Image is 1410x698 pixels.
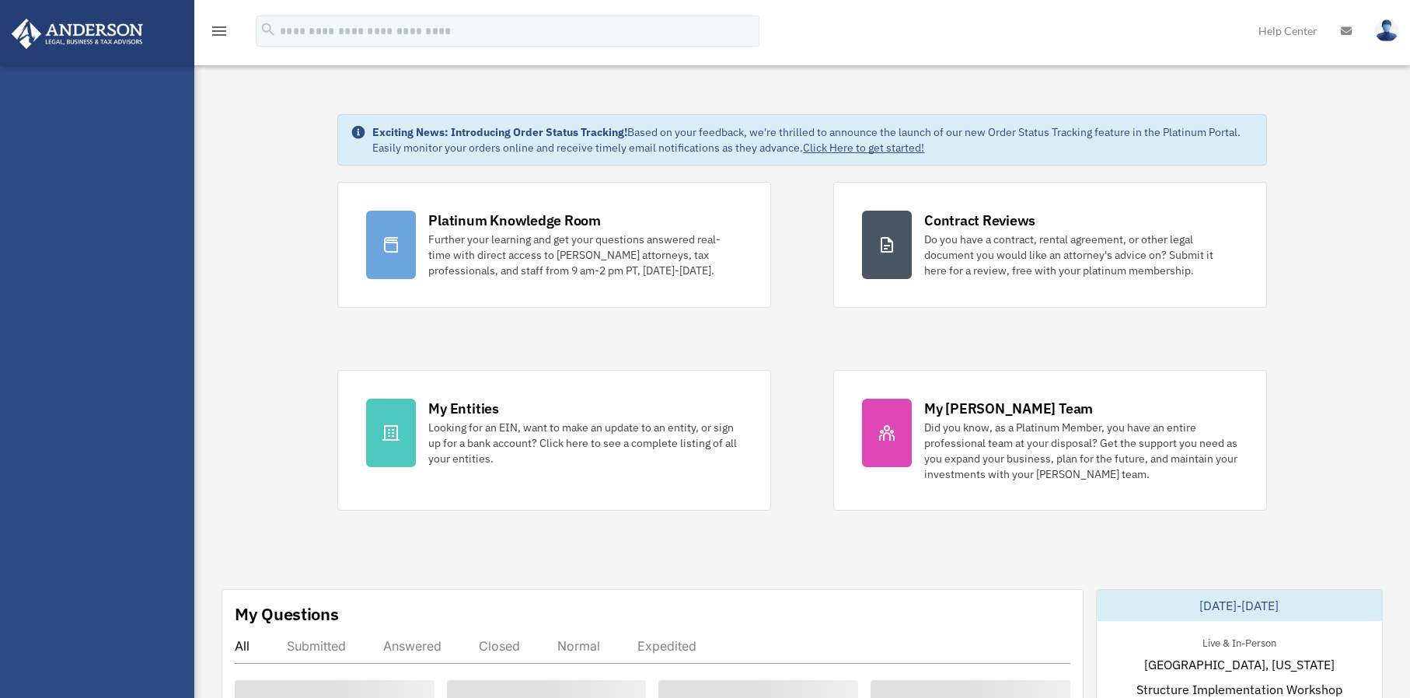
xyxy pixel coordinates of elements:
a: My [PERSON_NAME] Team Did you know, as a Platinum Member, you have an entire professional team at... [833,370,1267,511]
a: menu [210,27,229,40]
div: Did you know, as a Platinum Member, you have an entire professional team at your disposal? Get th... [924,420,1238,482]
div: Normal [557,638,600,654]
i: menu [210,22,229,40]
div: Platinum Knowledge Room [428,211,601,230]
a: Platinum Knowledge Room Further your learning and get your questions answered real-time with dire... [337,182,771,308]
a: My Entities Looking for an EIN, want to make an update to an entity, or sign up for a bank accoun... [337,370,771,511]
div: My Entities [428,399,498,418]
i: search [260,21,277,38]
img: User Pic [1375,19,1398,42]
div: Based on your feedback, we're thrilled to announce the launch of our new Order Status Tracking fe... [372,124,1253,155]
strong: Exciting News: Introducing Order Status Tracking! [372,125,627,139]
div: Closed [479,638,520,654]
div: All [235,638,250,654]
div: Do you have a contract, rental agreement, or other legal document you would like an attorney's ad... [924,232,1238,278]
div: Expedited [637,638,696,654]
div: Looking for an EIN, want to make an update to an entity, or sign up for a bank account? Click her... [428,420,742,466]
a: Click Here to get started! [803,141,924,155]
div: My Questions [235,602,339,626]
div: Live & In-Person [1190,633,1289,650]
img: Anderson Advisors Platinum Portal [7,19,148,49]
div: Answered [383,638,441,654]
div: My [PERSON_NAME] Team [924,399,1093,418]
div: Contract Reviews [924,211,1035,230]
span: [GEOGRAPHIC_DATA], [US_STATE] [1144,655,1335,674]
a: Contract Reviews Do you have a contract, rental agreement, or other legal document you would like... [833,182,1267,308]
div: Further your learning and get your questions answered real-time with direct access to [PERSON_NAM... [428,232,742,278]
div: [DATE]-[DATE] [1097,590,1383,621]
div: Submitted [287,638,346,654]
